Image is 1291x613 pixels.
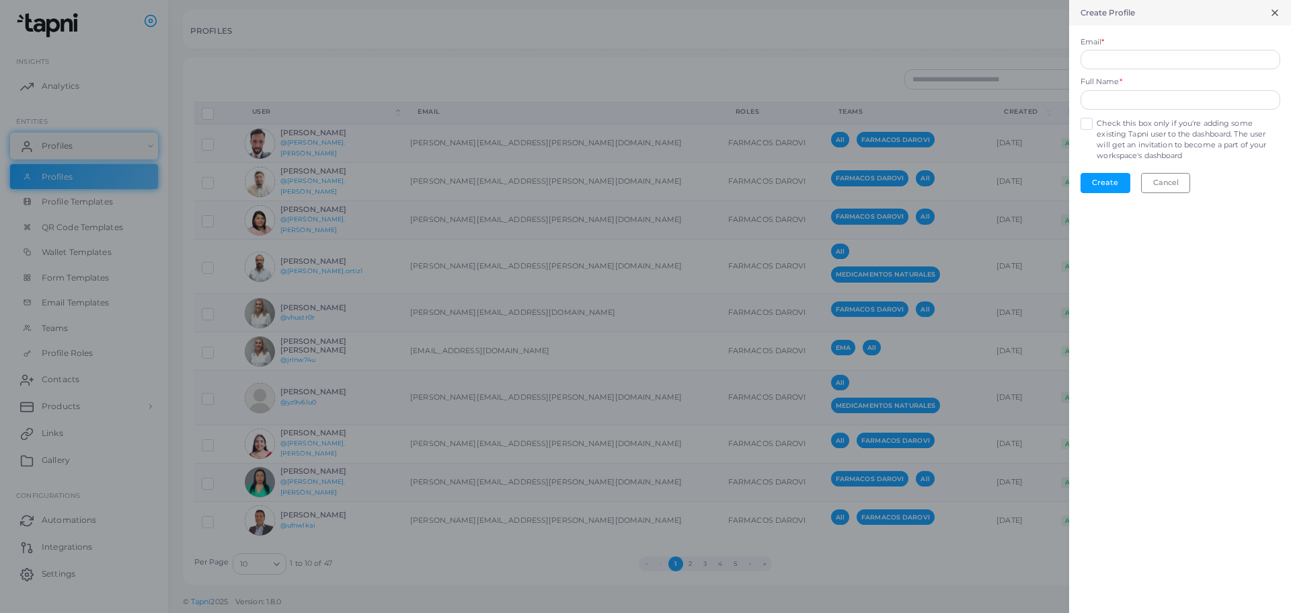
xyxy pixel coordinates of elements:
label: Full Name [1081,77,1122,87]
label: Email [1081,37,1105,48]
h5: Create Profile [1081,8,1136,17]
label: Check this box only if you're adding some existing Tapni user to the dashboard. The user will get... [1097,118,1280,161]
button: Create [1081,173,1130,193]
button: Cancel [1141,173,1190,193]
